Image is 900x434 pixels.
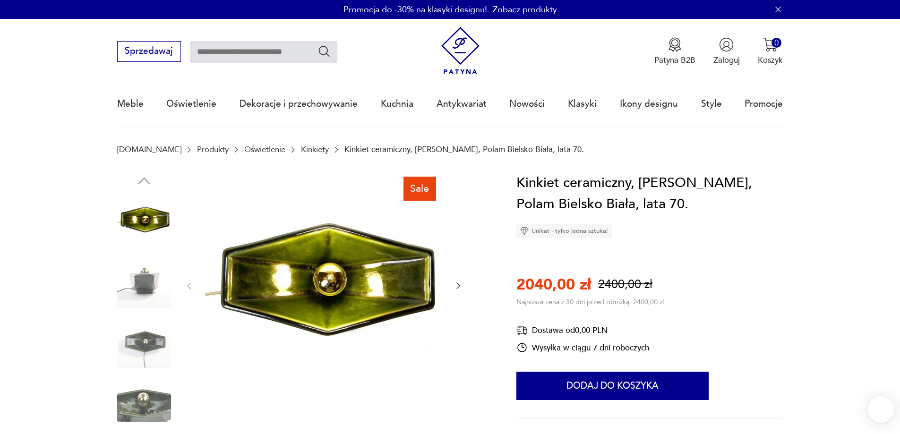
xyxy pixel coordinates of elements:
img: Zdjęcie produktu Kinkiet ceramiczny, A. Sadulski, Polam Bielsko Biała, lata 70. [206,172,442,398]
a: Oświetlenie [244,145,285,154]
img: Zdjęcie produktu Kinkiet ceramiczny, A. Sadulski, Polam Bielsko Biała, lata 70. [117,194,171,248]
a: Nowości [509,82,545,126]
div: Unikat - tylko jedna sztuka! [516,224,612,238]
a: Zobacz produkty [493,4,557,16]
img: Ikona koszyka [763,37,778,52]
p: Najniższa cena z 30 dni przed obniżką: 2400,00 zł [516,298,664,306]
a: Style [701,82,722,126]
a: Antykwariat [437,82,487,126]
a: Promocje [745,82,783,126]
img: Zdjęcie produktu Kinkiet ceramiczny, A. Sadulski, Polam Bielsko Biała, lata 70. [117,374,171,428]
p: 2400,00 zł [598,276,652,293]
a: [DOMAIN_NAME] [117,145,181,154]
p: Kinkiet ceramiczny, [PERSON_NAME], Polam Bielsko Biała, lata 70. [344,145,584,154]
p: Zaloguj [713,55,740,66]
p: Patyna B2B [654,55,695,66]
img: Ikona diamentu [520,227,529,235]
img: Ikona medalu [668,37,682,52]
a: Oświetlenie [166,82,216,126]
a: Dekoracje i przechowywanie [240,82,358,126]
button: Patyna B2B [654,37,695,66]
button: Szukaj [317,44,331,58]
img: Zdjęcie produktu Kinkiet ceramiczny, A. Sadulski, Polam Bielsko Biała, lata 70. [117,254,171,308]
p: Promocja do -30% na klasyki designu! [343,4,487,16]
h1: Kinkiet ceramiczny, [PERSON_NAME], Polam Bielsko Biała, lata 70. [516,172,783,215]
img: Zdjęcie produktu Kinkiet ceramiczny, A. Sadulski, Polam Bielsko Biała, lata 70. [117,315,171,368]
p: Koszyk [758,55,783,66]
a: Sprzedawaj [117,48,181,56]
a: Ikona medaluPatyna B2B [654,37,695,66]
button: Dodaj do koszyka [516,372,709,400]
div: 0 [771,38,781,48]
img: Ikonka użytkownika [719,37,734,52]
a: Klasyki [568,82,597,126]
a: Kinkiety [301,145,329,154]
a: Kuchnia [381,82,413,126]
button: Zaloguj [713,37,740,66]
button: 0Koszyk [758,37,783,66]
p: 2040,00 zł [516,274,591,295]
div: Sale [403,177,436,200]
img: Ikona dostawy [516,324,528,336]
div: Wysyłka w ciągu 7 dni roboczych [516,342,649,353]
iframe: Smartsupp widget button [868,396,894,423]
img: Patyna - sklep z meblami i dekoracjami vintage [437,27,484,75]
a: Produkty [197,145,229,154]
button: Sprzedawaj [117,41,181,62]
div: Dostawa od 0,00 PLN [516,324,649,336]
a: Ikony designu [620,82,678,126]
a: Meble [117,82,144,126]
